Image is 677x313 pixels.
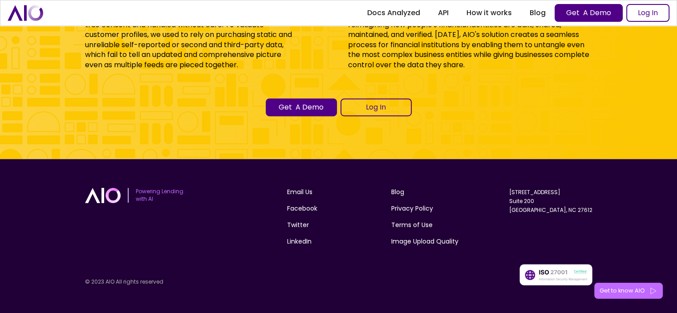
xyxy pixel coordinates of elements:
[341,98,412,116] a: Log In
[287,187,312,197] a: Email Us
[358,5,429,21] a: Docs Analyzed
[521,5,555,21] a: Blog
[429,5,458,21] a: API
[391,237,458,246] a: Image Upload Quality
[287,204,317,213] a: Facebook
[600,286,645,295] div: Get to know AIO
[348,10,592,70] p: With that in mind, we set out to design a better system by reimagining how people's financial ide...
[287,237,312,246] a: LinkedIn
[391,204,433,213] a: Privacy Policy
[85,10,299,70] p: Customer data is constantly in flux, often collected without true consent and handled without car...
[266,98,337,116] a: Get A Demo
[391,220,433,230] a: Terms of Use
[626,4,669,22] a: Log In
[458,5,521,21] a: How it works
[8,5,43,20] a: home
[85,278,238,286] p: © 2023 AIO All rights reserved
[509,188,592,214] a: [STREET_ADDRESS]Suite 200[GEOGRAPHIC_DATA], NC 27612
[555,4,623,22] a: Get A Demo
[391,187,404,197] a: Blog
[287,220,309,230] a: Twitter
[136,188,183,203] p: Powering Lending with AI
